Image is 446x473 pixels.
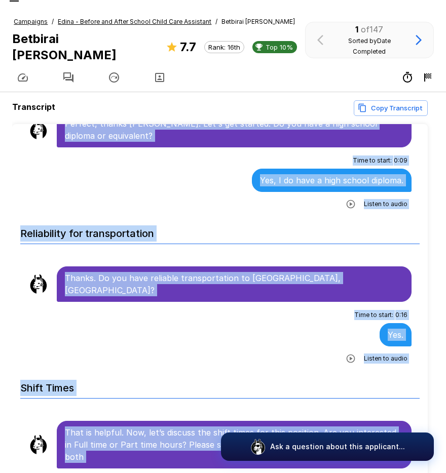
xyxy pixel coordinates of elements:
[28,435,49,455] img: llama_clean.png
[262,43,297,51] span: Top 10%
[270,442,405,452] p: Ask a question about this applicant...
[364,353,407,364] span: Listen to audio
[354,310,393,320] span: Time to start :
[65,272,403,296] p: Thanks. Do you have reliable transportation to [GEOGRAPHIC_DATA], [GEOGRAPHIC_DATA]?
[52,17,54,27] span: /
[205,43,244,51] span: Rank: 16th
[354,100,428,116] button: Copy transcript
[65,426,403,463] p: That is helpful. Now, let’s discuss the shift times for this position. Are you interested in Full...
[355,24,358,34] b: 1
[14,18,48,25] u: Campaigns
[20,372,420,399] h6: Shift Times
[180,40,196,54] b: 7.7
[65,117,403,142] p: Perfect, thanks [PERSON_NAME]. Let's get started. Do you have a high school diploma or equivalent?
[12,102,55,112] b: Transcript
[12,31,117,62] b: Betbirai [PERSON_NAME]
[221,432,434,461] button: Ask a question about this applicant...
[58,18,211,25] u: Edina - Before and After School Child Care Assistant
[394,155,407,166] span: 0 : 09
[20,217,420,244] h6: Reliability for transportation
[28,274,49,294] img: llama_clean.png
[422,71,434,84] div: 8/30 5:48 PM
[353,155,392,166] span: Time to start :
[348,37,391,55] span: Sorted by Date Completed
[250,439,266,455] img: logo_glasses@2x.png
[395,310,407,320] span: 0 : 16
[28,120,49,140] img: llama_clean.png
[364,199,407,209] span: Listen to audio
[221,17,295,27] span: Betbirai [PERSON_NAME]
[401,71,414,84] div: 12m 36s
[388,329,403,341] p: Yes.
[361,24,383,34] span: of 147
[215,17,217,27] span: /
[260,174,403,186] p: Yes, I do have a high school diploma.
